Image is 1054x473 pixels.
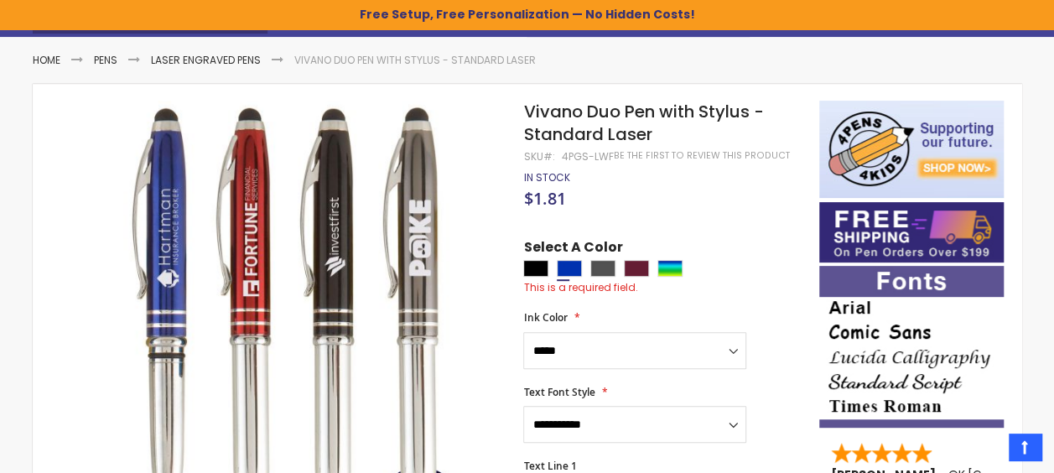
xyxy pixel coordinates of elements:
[523,281,802,294] div: This is a required field.
[523,238,622,261] span: Select A Color
[916,428,1054,473] iframe: Google Customer Reviews
[294,54,536,67] li: Vivano Duo Pen with Stylus - Standard Laser
[557,260,582,277] div: Blue
[819,202,1004,262] img: Free shipping on orders over $199
[613,149,789,162] a: Be the first to review this product
[523,170,569,185] span: In stock
[523,310,567,325] span: Ink Color
[657,260,683,277] div: Assorted
[819,101,1004,198] img: 4pens 4 kids
[523,171,569,185] div: Availability
[523,100,763,146] span: Vivano Duo Pen with Stylus - Standard Laser
[523,385,594,399] span: Text Font Style
[523,260,548,277] div: Black
[819,266,1004,428] img: font-personalization-examples
[33,53,60,67] a: Home
[561,150,613,164] div: 4PGS-LWF
[151,53,261,67] a: Laser Engraved Pens
[523,459,576,473] span: Text Line 1
[523,149,554,164] strong: SKU
[523,187,565,210] span: $1.81
[94,53,117,67] a: Pens
[624,260,649,277] div: Dark Red
[590,260,615,277] div: Gunmetal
